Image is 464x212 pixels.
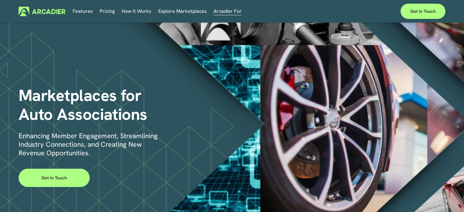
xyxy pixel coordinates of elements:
span: Enhancing Member Engagement, Streamlining Industry Connections, and Creating New Revenue Opportun... [19,131,160,157]
a: Explore Marketplaces [158,7,207,16]
span: Arcadier For [214,7,242,16]
img: Arcadier [19,7,65,16]
a: Pricing [100,7,115,16]
a: folder dropdown [122,7,151,16]
a: Get in touch [401,4,445,19]
a: folder dropdown [214,7,242,16]
a: Features [73,7,93,16]
span: Marketplaces for Auto Associations [19,85,147,125]
span: How It Works [122,7,151,16]
a: Get in Touch [19,169,90,187]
